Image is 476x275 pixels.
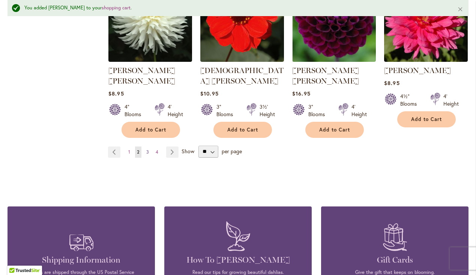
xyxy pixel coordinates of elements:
div: You added [PERSON_NAME] to your . [24,4,446,12]
span: 3 [146,149,149,155]
a: 4 [154,146,160,158]
div: 4½" Blooms [400,93,421,108]
div: 3" Blooms [216,103,237,118]
span: per page [222,147,242,154]
button: Add to Cart [213,122,272,138]
a: 1 [126,146,132,158]
span: $16.95 [292,90,310,97]
a: 3 [144,146,151,158]
span: 2 [137,149,140,155]
a: shopping cart [102,4,131,11]
button: Add to Cart [122,122,180,138]
div: 3½' Height [260,103,275,118]
div: 4' Height [168,103,183,118]
iframe: Launch Accessibility Center [6,248,27,269]
a: [DEMOGRAPHIC_DATA] [PERSON_NAME] [200,66,284,85]
h4: Gift Cards [332,255,457,265]
span: $10.95 [200,90,218,97]
span: Add to Cart [135,127,166,133]
span: $8.95 [108,90,124,97]
div: 4" Blooms [125,103,146,118]
span: Add to Cart [227,127,258,133]
span: 4 [156,149,158,155]
a: JASON MATTHEW [292,56,376,63]
span: $8.95 [384,79,399,87]
span: Show [182,147,194,154]
div: 3" Blooms [308,103,329,118]
h4: Shipping Information [19,255,144,265]
div: 4' Height [351,103,367,118]
a: [PERSON_NAME] [384,66,451,75]
span: Add to Cart [319,127,350,133]
button: Add to Cart [397,111,456,127]
a: JENNA [384,56,468,63]
div: 4' Height [443,93,459,108]
a: JACK FROST [108,56,192,63]
a: [PERSON_NAME] [PERSON_NAME] [292,66,359,85]
span: 1 [128,149,130,155]
a: JAPANESE BISHOP [200,56,284,63]
a: [PERSON_NAME] [PERSON_NAME] [108,66,175,85]
h4: How To [PERSON_NAME] [176,255,300,265]
button: Add to Cart [305,122,364,138]
span: Add to Cart [411,116,442,123]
